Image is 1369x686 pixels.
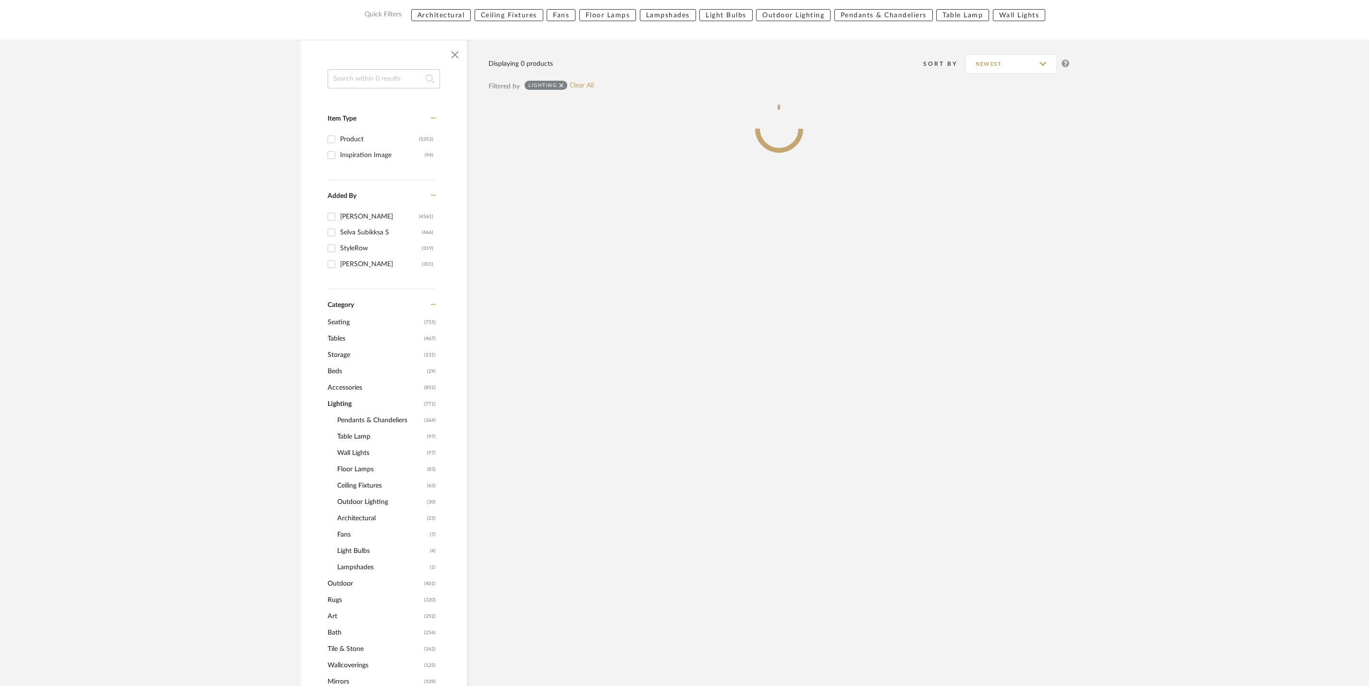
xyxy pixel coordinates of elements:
input: Search within 0 results [328,69,440,88]
span: Light Bulbs [337,543,428,559]
span: (1) [430,560,436,575]
button: Wall Lights [993,9,1046,21]
span: (231) [424,347,436,363]
span: (30) [427,494,436,510]
button: Table Lamp [936,9,989,21]
span: Table Lamp [337,429,425,445]
span: Seating [328,314,422,331]
span: (755) [424,315,436,330]
div: Inspiration Image [340,147,425,163]
div: (5353) [419,132,433,147]
span: Art [328,608,422,625]
span: Beds [328,363,425,380]
span: Architectural [337,510,425,527]
span: (63) [427,478,436,493]
div: [PERSON_NAME] [340,257,422,272]
span: (162) [424,641,436,657]
span: Wall Lights [337,445,425,461]
button: Fans [547,9,575,21]
button: Floor Lamps [579,9,636,21]
span: Pendants & Chandeliers [337,412,422,429]
span: (29) [427,364,436,379]
span: Item Type [328,115,356,122]
span: Storage [328,347,422,363]
label: Quick Filters [359,9,407,21]
span: (401) [424,576,436,591]
span: (771) [424,396,436,412]
div: Selva Subikksa S [340,225,422,240]
button: Close [445,45,464,64]
span: Rugs [328,592,422,608]
span: (851) [424,380,436,395]
span: (364) [424,413,436,428]
div: (301) [422,257,433,272]
span: (4) [430,543,436,559]
span: (256) [424,625,436,640]
span: Lampshades [337,559,428,576]
div: Sort By [923,59,966,69]
span: Ceiling Fixtures [337,478,425,494]
span: Lighting [328,396,422,412]
button: Outdoor Lighting [756,9,831,21]
span: (25) [427,511,436,526]
div: Filtered by [489,81,520,92]
button: Lampshades [640,9,696,21]
div: (319) [422,241,433,256]
span: Category [328,301,354,309]
button: Architectural [411,9,471,21]
span: Outdoor [328,576,422,592]
button: Ceiling Fixtures [475,9,543,21]
span: (292) [424,609,436,624]
span: (97) [427,429,436,444]
div: (466) [422,225,433,240]
span: (97) [427,445,436,461]
span: Bath [328,625,422,641]
span: Tables [328,331,422,347]
span: Accessories [328,380,422,396]
span: (7) [430,527,436,542]
span: (125) [424,658,436,673]
button: Light Bulbs [699,9,753,21]
span: (320) [424,592,436,608]
span: Floor Lamps [337,461,425,478]
span: Tile & Stone [328,641,422,657]
a: Clear All [570,82,594,90]
span: (467) [424,331,436,346]
div: [PERSON_NAME] [340,209,419,224]
span: (83) [427,462,436,477]
div: Displaying 0 products [489,59,553,69]
span: Wallcoverings [328,657,422,674]
div: (94) [425,147,433,163]
div: StyleRow [340,241,422,256]
div: (4361) [419,209,433,224]
span: Fans [337,527,428,543]
button: Pendants & Chandeliers [834,9,933,21]
span: Added By [328,193,356,199]
div: Lighting [528,82,557,88]
div: Product [340,132,419,147]
span: Outdoor Lighting [337,494,425,510]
